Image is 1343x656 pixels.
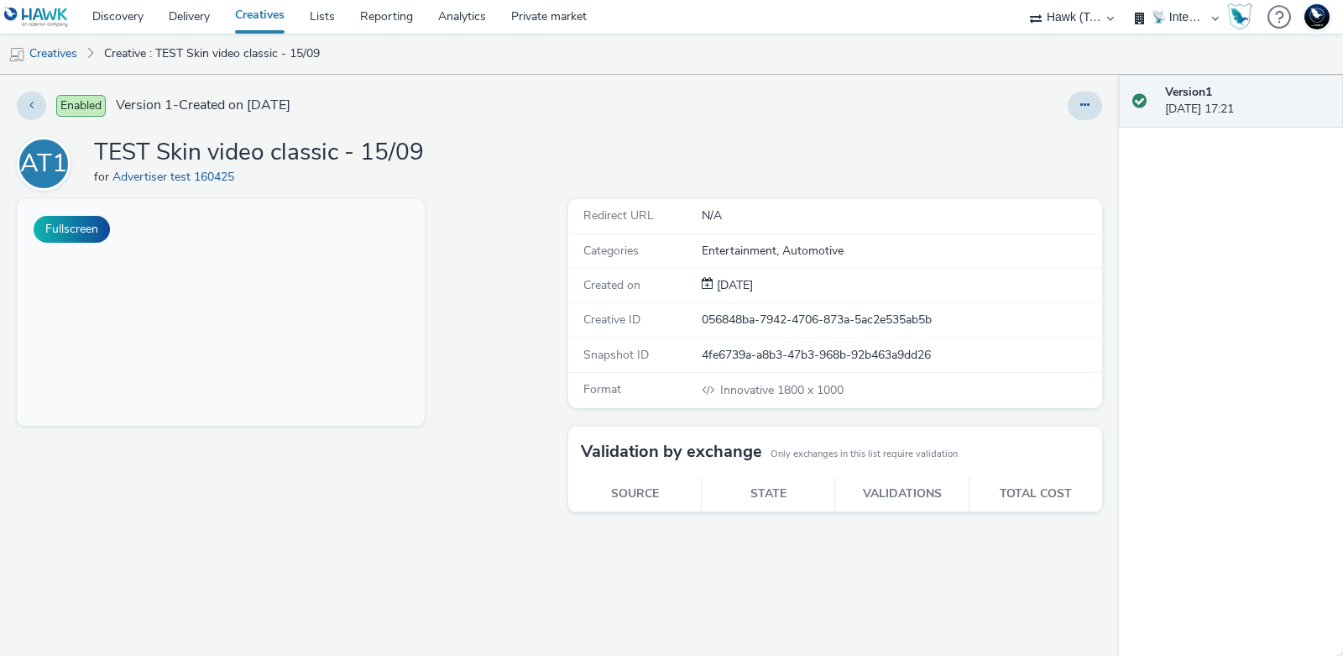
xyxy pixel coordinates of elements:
button: Fullscreen [34,216,110,243]
img: Support Hawk [1304,4,1330,29]
strong: Version 1 [1165,84,1212,100]
span: for [94,169,112,185]
small: Only exchanges in this list require validation [771,448,958,461]
th: Validations [835,477,969,512]
th: Total cost [969,477,1102,512]
span: Enabled [56,95,106,117]
div: Creation 15 September 2025, 17:21 [713,277,753,294]
span: N/A [702,207,722,223]
span: Format [583,381,621,397]
span: Version 1 - Created on [DATE] [116,96,290,115]
a: AT1 [17,155,77,171]
span: Creative ID [583,312,640,328]
a: Creative : TEST Skin video classic - 15/09 [96,34,328,74]
th: State [702,477,835,512]
div: AT1 [20,140,67,187]
h3: Validation by exchange [581,439,762,464]
img: undefined Logo [4,7,69,28]
div: Entertainment, Automotive [702,243,1101,260]
img: Hawk Academy [1227,3,1252,30]
a: Hawk Academy [1227,3,1259,30]
span: Categories [583,243,639,259]
div: 4fe6739a-a8b3-47b3-968b-92b463a9dd26 [702,347,1101,364]
span: Redirect URL [583,207,654,223]
span: 1800 x 1000 [719,382,844,398]
h1: TEST Skin video classic - 15/09 [94,137,424,169]
div: 056848ba-7942-4706-873a-5ac2e535ab5b [702,312,1101,328]
span: Innovative [720,382,777,398]
th: Source [568,477,702,512]
span: Snapshot ID [583,347,649,363]
img: mobile [8,46,25,63]
span: [DATE] [713,277,753,293]
span: Created on [583,277,640,293]
div: [DATE] 17:21 [1165,84,1330,118]
a: Advertiser test 160425 [112,169,241,185]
